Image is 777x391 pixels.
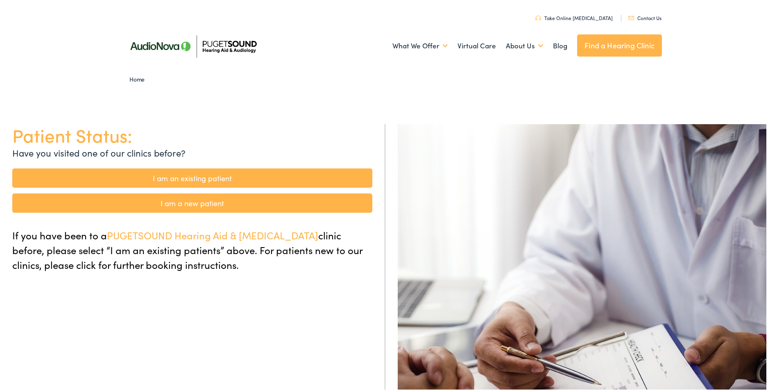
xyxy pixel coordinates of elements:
a: Home [129,73,149,82]
img: utility icon [535,14,541,19]
h1: Patient Status: [12,123,372,144]
a: Find a Hearing Clinic [577,33,662,55]
a: What We Offer [392,29,448,59]
a: I am an existing patient [12,167,372,186]
img: utility icon [628,14,634,18]
p: Have you visited one of our clinics before? [12,144,372,158]
a: About Us [506,29,543,59]
a: I am a new patient [12,192,372,211]
span: PUGETSOUND Hearing Aid & [MEDICAL_DATA] [107,227,318,240]
a: Take Online [MEDICAL_DATA] [535,13,613,20]
p: If you have been to a clinic before, please select “I am an existing patients” above. For patient... [12,226,372,271]
a: Virtual Care [458,29,496,59]
a: Contact Us [628,13,661,20]
a: Blog [553,29,567,59]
